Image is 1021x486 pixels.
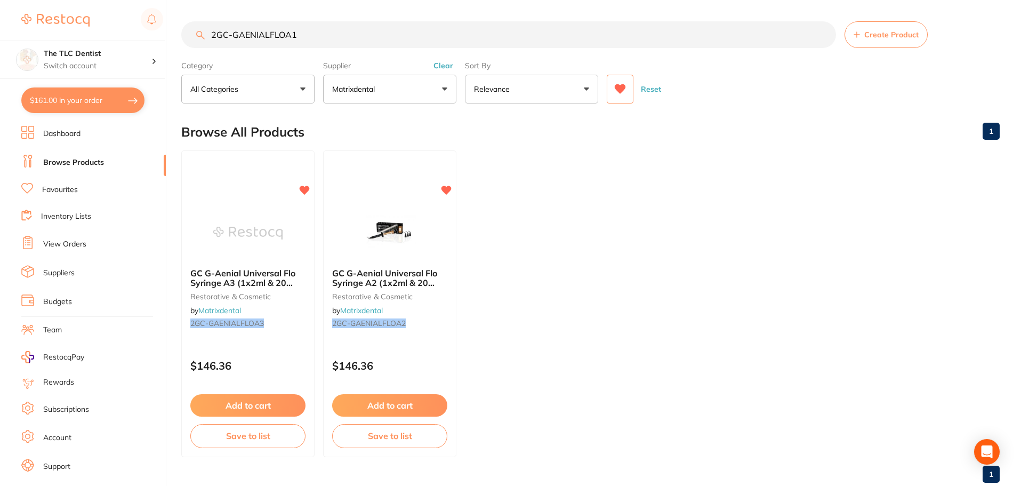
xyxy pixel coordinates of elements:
img: GC G-Aenial Universal Flo Syringe A3 (1x2ml & 20 tips) [213,206,283,260]
a: Subscriptions [43,404,89,415]
small: restorative & cosmetic [332,292,447,301]
a: 1 [983,121,1000,142]
button: Matrixdental [323,75,456,103]
span: Create Product [864,30,919,39]
button: Add to cart [190,394,306,417]
span: GC G-Aenial Universal Flo Syringe A3 (1x2ml & 20 tips) [190,268,295,298]
p: Relevance [474,84,514,94]
p: $146.36 [332,360,447,372]
a: Rewards [43,377,74,388]
button: Save to list [332,424,447,448]
b: GC G-Aenial Universal Flo Syringe A3 (1x2ml & 20 tips) [190,268,306,288]
button: $161.00 in your order [21,87,144,113]
span: by [332,306,383,315]
a: 1 [983,464,1000,485]
div: Open Intercom Messenger [974,439,1000,465]
h4: The TLC Dentist [44,49,151,59]
button: Save to list [190,424,306,448]
p: All Categories [190,84,243,94]
button: Clear [430,61,456,70]
img: GC G-Aenial Universal Flo Syringe A2 (1x2ml & 20 tips) [355,206,424,260]
img: The TLC Dentist [17,49,38,70]
a: Browse Products [43,157,104,168]
label: Category [181,61,315,70]
a: RestocqPay [21,351,84,363]
img: Restocq Logo [21,14,90,27]
a: Team [43,325,62,336]
button: Create Product [845,21,928,48]
em: 2GC-GAENIALFLOA2 [332,318,406,328]
a: Matrixdental [198,306,241,315]
a: Suppliers [43,268,75,278]
a: Account [43,433,71,443]
a: Inventory Lists [41,211,91,222]
button: Reset [638,75,664,103]
a: Restocq Logo [21,8,90,33]
button: Relevance [465,75,598,103]
p: Switch account [44,61,151,71]
a: Matrixdental [340,306,383,315]
span: by [190,306,241,315]
label: Sort By [465,61,598,70]
p: $146.36 [190,360,306,372]
a: Support [43,461,70,472]
button: All Categories [181,75,315,103]
span: RestocqPay [43,352,84,363]
span: GC G-Aenial Universal Flo Syringe A2 (1x2ml & 20 tips) [332,268,437,298]
p: Matrixdental [332,84,379,94]
input: Search Products [181,21,836,48]
em: 2GC-GAENIALFLOA3 [190,318,264,328]
button: Add to cart [332,394,447,417]
img: RestocqPay [21,351,34,363]
a: View Orders [43,239,86,250]
a: Favourites [42,185,78,195]
h2: Browse All Products [181,125,304,140]
a: Budgets [43,297,72,307]
a: Dashboard [43,129,81,139]
b: GC G-Aenial Universal Flo Syringe A2 (1x2ml & 20 tips) [332,268,447,288]
small: restorative & cosmetic [190,292,306,301]
label: Supplier [323,61,456,70]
